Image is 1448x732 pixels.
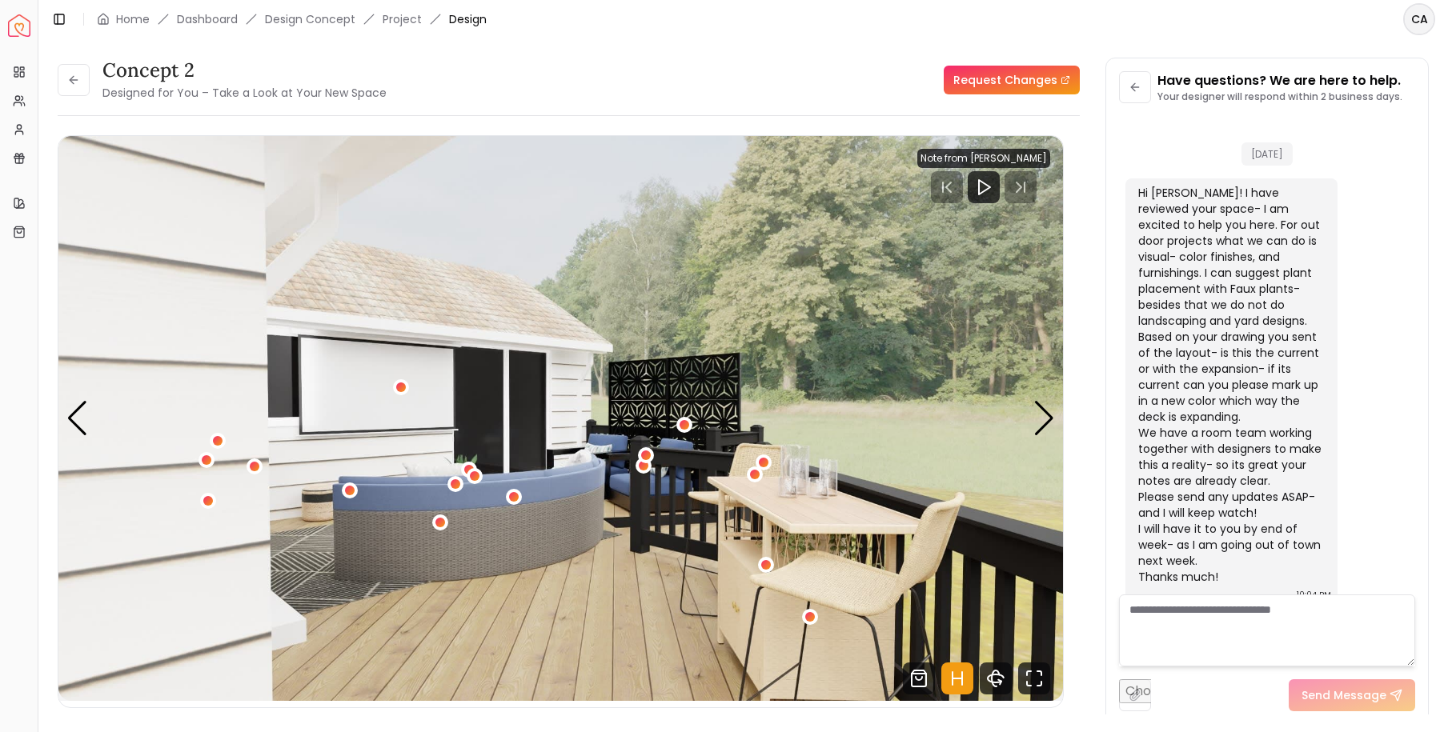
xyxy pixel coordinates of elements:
[449,11,487,27] span: Design
[58,136,1063,701] img: Design Render 4
[980,662,1012,694] svg: 360 View
[116,11,150,27] a: Home
[1033,401,1055,436] div: Next slide
[8,14,30,37] a: Spacejoy
[1157,71,1402,90] p: Have questions? We are here to help.
[941,662,973,694] svg: Hotspots Toggle
[102,85,387,101] small: Designed for You – Take a Look at Your New Space
[1157,90,1402,103] p: Your designer will respond within 2 business days.
[974,178,993,197] svg: Play
[8,14,30,37] img: Spacejoy Logo
[1018,662,1050,694] svg: Fullscreen
[265,11,355,27] li: Design Concept
[1403,3,1435,35] button: CA
[903,662,935,694] svg: Shop Products from this design
[383,11,422,27] a: Project
[1241,142,1293,166] span: [DATE]
[1138,185,1322,585] div: Hi [PERSON_NAME]! I have reviewed your space- I am excited to help you here. For out door project...
[58,136,1063,701] div: 4 / 6
[944,66,1080,94] a: Request Changes
[917,149,1050,168] div: Note from [PERSON_NAME]
[97,11,487,27] nav: breadcrumb
[1405,5,1434,34] span: CA
[58,136,1063,701] div: Carousel
[1297,586,1331,602] div: 10:04 PM
[102,58,387,83] h3: Concept 2
[177,11,238,27] a: Dashboard
[66,401,88,436] div: Previous slide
